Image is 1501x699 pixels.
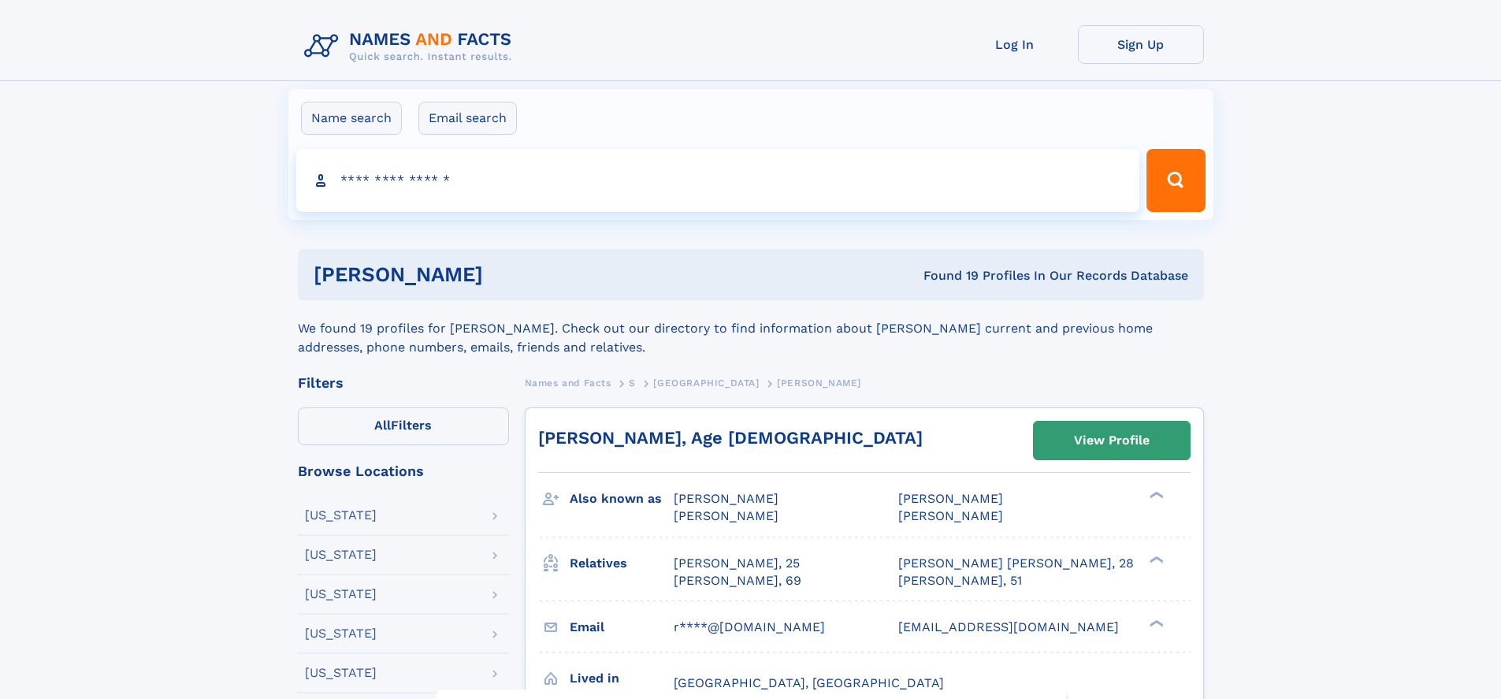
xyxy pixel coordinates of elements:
a: [PERSON_NAME], 69 [674,572,801,589]
label: Filters [298,407,509,445]
h3: Also known as [570,485,674,512]
span: S [629,377,636,389]
a: [PERSON_NAME], 51 [898,572,1022,589]
a: Names and Facts [525,373,611,392]
a: [PERSON_NAME] [PERSON_NAME], 28 [898,555,1134,572]
span: All [374,418,391,433]
a: S [629,373,636,392]
a: [PERSON_NAME], 25 [674,555,800,572]
div: [US_STATE] [305,667,377,679]
a: Log In [952,25,1078,64]
button: Search Button [1146,149,1205,212]
span: [PERSON_NAME] [898,508,1003,523]
a: [GEOGRAPHIC_DATA] [653,373,759,392]
div: We found 19 profiles for [PERSON_NAME]. Check out our directory to find information about [PERSON... [298,300,1204,357]
label: Name search [301,102,402,135]
span: [EMAIL_ADDRESS][DOMAIN_NAME] [898,619,1119,634]
a: Sign Up [1078,25,1204,64]
h3: Lived in [570,665,674,692]
div: [US_STATE] [305,627,377,640]
h3: Email [570,614,674,641]
span: [PERSON_NAME] [777,377,861,389]
div: Filters [298,376,509,390]
input: search input [296,149,1140,212]
h1: [PERSON_NAME] [314,265,704,284]
span: [GEOGRAPHIC_DATA], [GEOGRAPHIC_DATA] [674,675,944,690]
span: [GEOGRAPHIC_DATA] [653,377,759,389]
span: [PERSON_NAME] [898,491,1003,506]
span: [PERSON_NAME] [674,508,778,523]
h3: Relatives [570,550,674,577]
img: Logo Names and Facts [298,25,525,68]
div: ❯ [1146,554,1165,564]
a: [PERSON_NAME], Age [DEMOGRAPHIC_DATA] [538,428,923,448]
div: [US_STATE] [305,548,377,561]
label: Email search [418,102,517,135]
div: ❯ [1146,618,1165,628]
div: ❯ [1146,490,1165,500]
span: [PERSON_NAME] [674,491,778,506]
div: View Profile [1074,422,1150,459]
a: View Profile [1034,422,1190,459]
div: Found 19 Profiles In Our Records Database [703,267,1188,284]
div: [US_STATE] [305,509,377,522]
div: [US_STATE] [305,588,377,600]
div: Browse Locations [298,464,509,478]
